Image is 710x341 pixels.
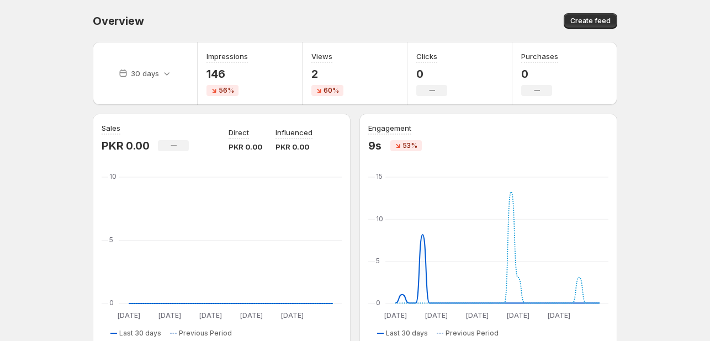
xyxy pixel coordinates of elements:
[109,299,114,307] text: 0
[131,68,159,79] p: 30 days
[275,141,312,152] p: PKR 0.00
[109,172,116,180] text: 10
[376,299,380,307] text: 0
[416,51,437,62] h3: Clicks
[219,86,234,95] span: 56%
[324,86,339,95] span: 60%
[275,127,312,138] p: Influenced
[376,257,380,265] text: 5
[206,67,248,81] p: 146
[402,141,417,150] span: 53%
[118,311,140,319] text: [DATE]
[199,311,222,319] text: [DATE]
[206,51,248,62] h3: Impressions
[416,67,447,81] p: 0
[425,311,448,319] text: [DATE]
[93,14,144,28] span: Overview
[281,311,304,319] text: [DATE]
[311,67,343,81] p: 2
[384,311,407,319] text: [DATE]
[311,51,332,62] h3: Views
[446,329,499,338] span: Previous Period
[109,236,113,244] text: 5
[229,141,262,152] p: PKR 0.00
[521,51,558,62] h3: Purchases
[179,329,232,338] span: Previous Period
[466,311,489,319] text: [DATE]
[368,139,382,152] p: 9s
[376,172,383,180] text: 15
[386,329,428,338] span: Last 30 days
[102,122,120,134] h3: Sales
[507,311,529,319] text: [DATE]
[368,122,411,134] h3: Engagement
[570,17,611,25] span: Create feed
[564,13,617,29] button: Create feed
[240,311,263,319] text: [DATE]
[548,311,570,319] text: [DATE]
[229,127,249,138] p: Direct
[102,139,149,152] p: PKR 0.00
[158,311,181,319] text: [DATE]
[376,215,383,223] text: 10
[119,329,161,338] span: Last 30 days
[521,67,558,81] p: 0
